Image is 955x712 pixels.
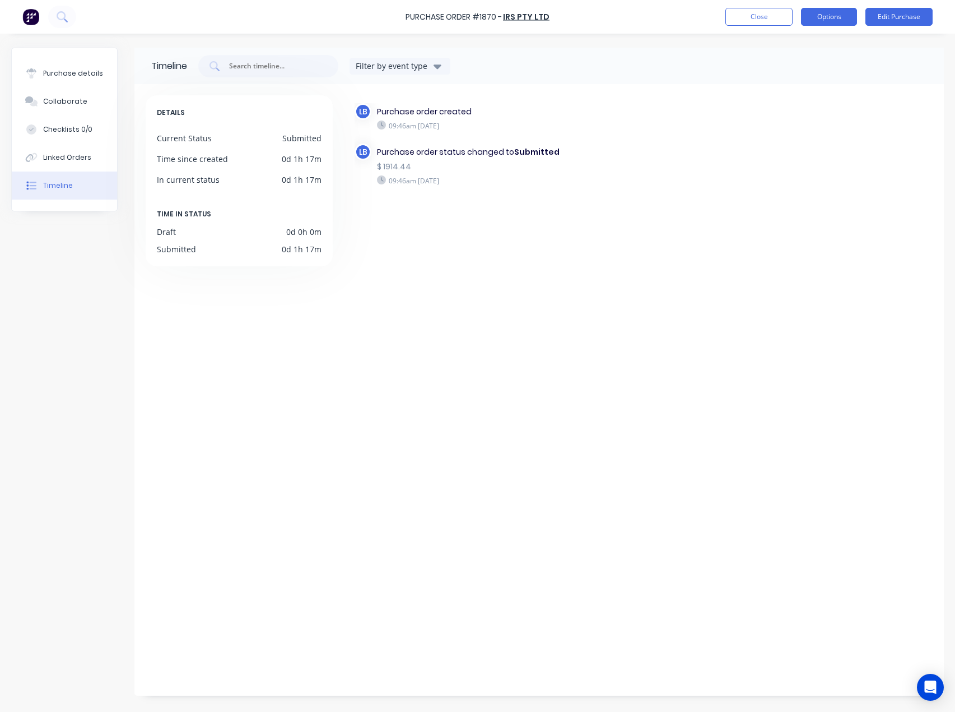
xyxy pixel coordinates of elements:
button: Edit Purchase [865,8,933,26]
div: Timeline [43,181,73,191]
span: TIME IN STATUS [157,208,211,220]
button: Purchase details [12,59,117,87]
div: In current status [157,174,220,186]
div: Draft [157,226,176,238]
div: Linked Orders [43,152,91,163]
div: 0d 1h 17m [282,153,322,165]
button: Checklists 0/0 [12,115,117,144]
a: IRS Pty Ltd [503,11,549,22]
div: 09:46am [DATE] [377,175,642,186]
div: Checklists 0/0 [43,124,92,135]
div: Submitted [157,243,196,255]
div: Collaborate [43,96,87,107]
div: Current Status [157,132,212,144]
div: Purchase details [43,68,103,78]
div: Time since created [157,153,228,165]
div: 09:46am [DATE] [377,121,642,131]
div: 0d 1h 17m [282,174,322,186]
button: Timeline [12,172,117,200]
div: LB [355,103,371,120]
div: Filter by event type [356,60,431,72]
div: Open Intercom Messenger [917,674,944,701]
button: Collaborate [12,87,117,115]
button: Linked Orders [12,144,117,172]
div: Timeline [151,59,187,73]
div: LB [355,144,371,160]
div: Purchase order status changed to [377,146,642,158]
button: Close [725,8,793,26]
div: Purchase Order #1870 - [406,11,502,23]
span: DETAILS [157,107,185,119]
button: Filter by event type [350,58,450,75]
div: Purchase order created [377,106,642,118]
div: 0d 0h 0m [286,226,322,238]
div: 0d 1h 17m [282,243,322,255]
input: Search timeline... [228,61,321,72]
img: Factory [22,8,39,25]
div: Submitted [282,132,322,144]
div: $ 1914.44 [377,161,642,173]
button: Options [801,8,857,26]
b: Submitted [514,146,560,158]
